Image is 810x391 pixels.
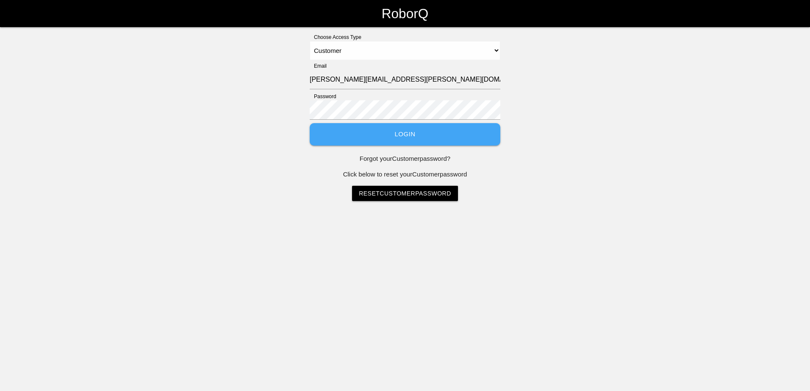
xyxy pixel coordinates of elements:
label: Choose Access Type [310,33,361,41]
label: Password [310,93,336,100]
button: Login [310,123,500,146]
p: Forgot your Customer password? [310,154,500,164]
label: Email [310,62,327,70]
a: ResetCustomerPassword [352,186,458,201]
p: Click below to reset your Customer password [310,170,500,179]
